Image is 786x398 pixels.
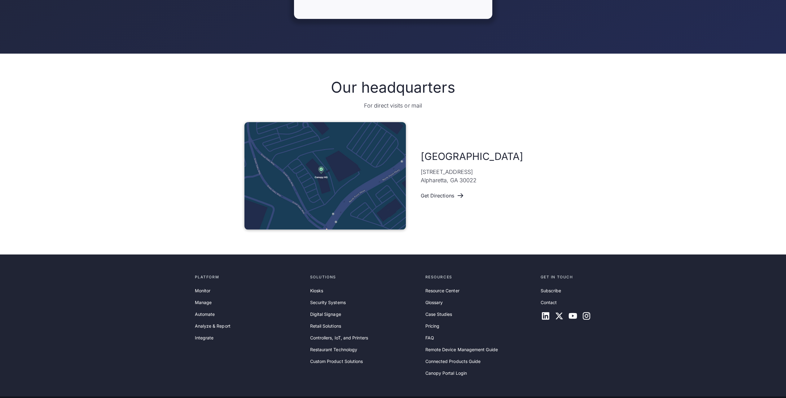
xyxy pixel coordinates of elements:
a: Retail Solutions [310,323,341,329]
a: Kiosks [310,287,323,294]
p: For direct visits or mail [364,101,422,110]
a: Pricing [425,323,440,329]
a: Monitor [195,287,211,294]
a: Integrate [195,334,214,341]
a: FAQ [425,334,434,341]
div: Get in touch [541,274,591,280]
a: Custom Product Solutions [310,358,363,365]
a: Restaurant Technology [310,346,358,353]
div: Get Directions [421,193,454,199]
a: Subscribe [541,287,561,294]
a: Canopy Portal Login [425,370,467,377]
a: Manage [195,299,212,306]
a: Analyze & Report [195,323,231,329]
a: Get Directions [421,189,464,202]
h2: [GEOGRAPHIC_DATA] [421,150,523,163]
a: Digital Signage [310,311,341,318]
a: Security Systems [310,299,346,306]
div: Platform [195,274,305,280]
a: Connected Products Guide [425,358,481,365]
a: Controllers, IoT, and Printers [310,334,368,341]
a: Resource Center [425,287,459,294]
a: Case Studies [425,311,452,318]
a: Contact [541,299,557,306]
p: [STREET_ADDRESS] Alpharetta, GA 30022 [421,168,477,184]
a: Glossary [425,299,443,306]
div: Resources [425,274,536,280]
h2: Our headquarters [331,78,455,96]
a: Remote Device Management Guide [425,346,498,353]
a: Automate [195,311,215,318]
div: Solutions [310,274,420,280]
